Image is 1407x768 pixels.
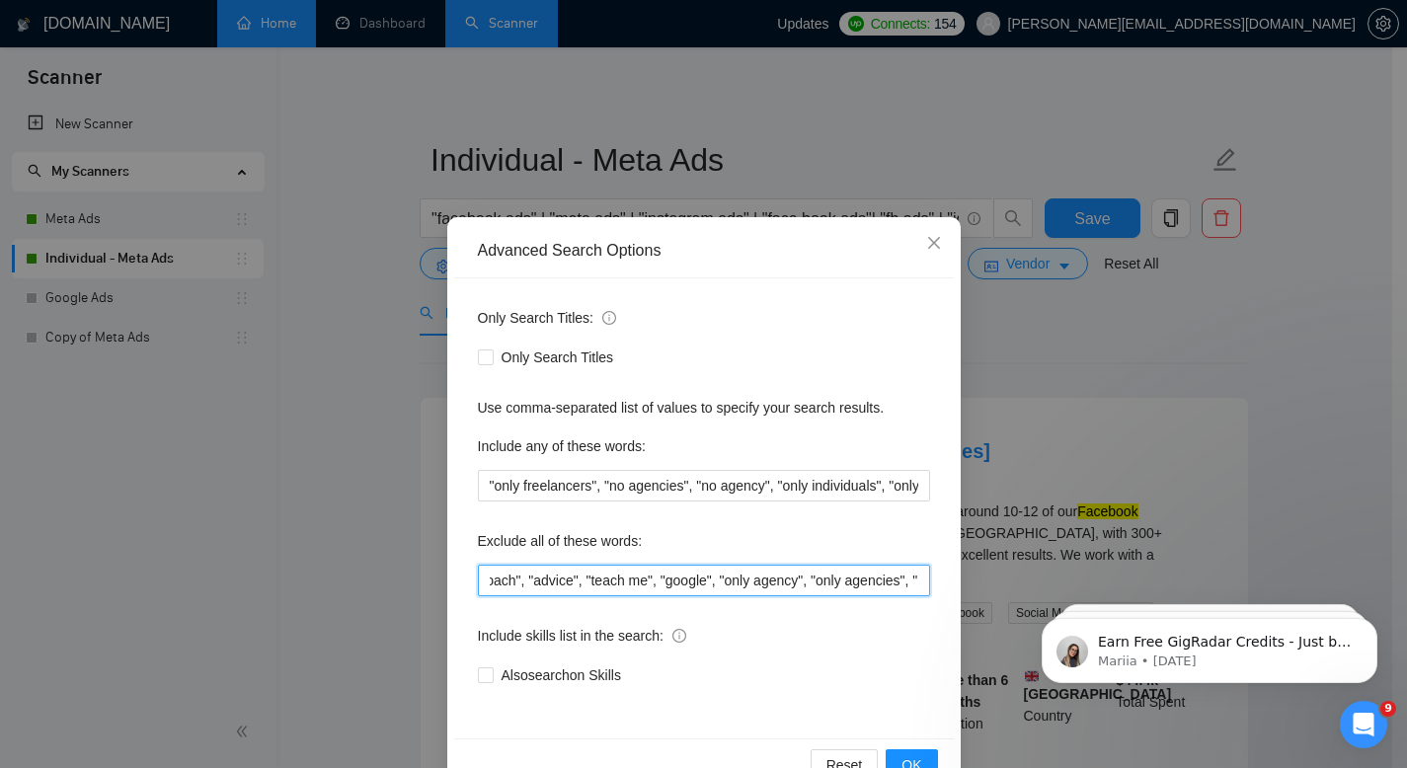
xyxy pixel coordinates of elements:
div: Use comma-separated list of values to specify your search results. [478,397,930,419]
button: Close [907,217,961,270]
div: Advanced Search Options [478,240,930,262]
span: Only Search Titles: [478,307,616,329]
span: info-circle [672,629,686,643]
iframe: Intercom live chat [1340,701,1387,748]
span: close [926,235,942,251]
span: 9 [1380,701,1396,717]
span: info-circle [602,311,616,325]
iframe: Intercom notifications message [1012,576,1407,715]
span: Also search on Skills [494,664,629,686]
label: Include any of these words: [478,430,646,462]
span: Only Search Titles [494,346,622,368]
label: Exclude all of these words: [478,525,643,557]
span: Include skills list in the search: [478,625,686,647]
